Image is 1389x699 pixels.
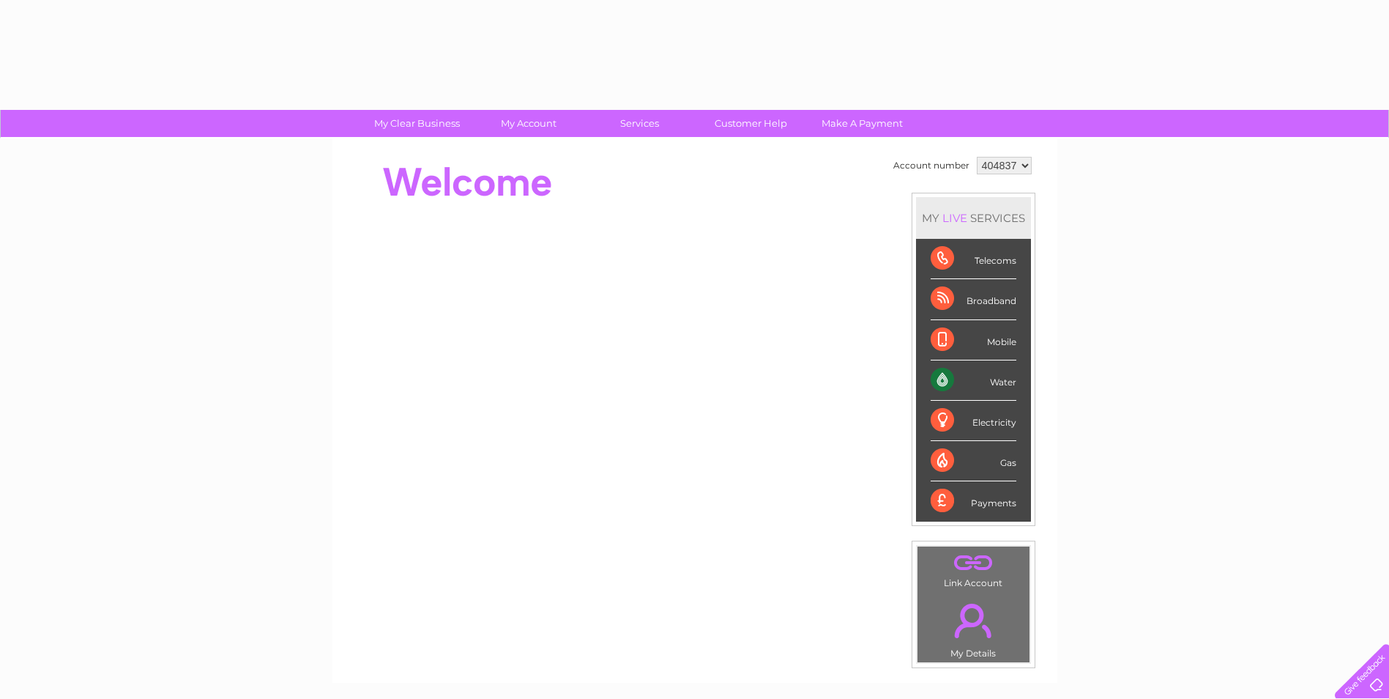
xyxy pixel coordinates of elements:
div: Telecoms [931,239,1016,279]
td: Link Account [917,546,1030,592]
a: . [921,550,1026,576]
a: My Clear Business [357,110,477,137]
a: Customer Help [690,110,811,137]
a: My Account [468,110,589,137]
div: Gas [931,441,1016,481]
div: Water [931,360,1016,401]
div: Electricity [931,401,1016,441]
div: MY SERVICES [916,197,1031,239]
div: Broadband [931,279,1016,319]
td: Account number [890,153,973,178]
div: Payments [931,481,1016,521]
a: Make A Payment [802,110,923,137]
td: My Details [917,591,1030,663]
a: . [921,595,1026,646]
div: LIVE [939,211,970,225]
div: Mobile [931,320,1016,360]
a: Services [579,110,700,137]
